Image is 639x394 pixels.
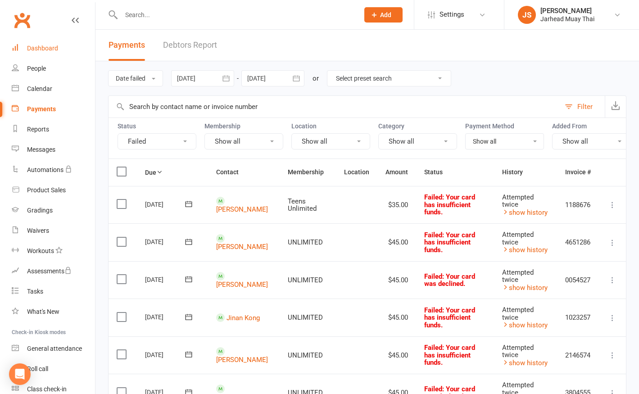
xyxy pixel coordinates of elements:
a: show history [502,359,548,367]
a: Clubworx [11,9,33,32]
div: Dashboard [27,45,58,52]
div: [DATE] [145,310,186,324]
label: Category [378,122,457,130]
button: Show all [552,133,631,149]
span: Failed [424,193,475,216]
button: Date failed [108,70,163,86]
a: Workouts [12,241,95,261]
button: Payments [109,30,145,61]
div: Automations [27,166,63,173]
th: Status [416,159,494,186]
span: UNLIMITED [288,276,323,284]
span: Attempted twice [502,344,534,359]
th: Location [336,159,377,186]
th: Due [137,159,208,186]
span: : Your card has insufficient funds. [424,231,475,254]
button: Show all [378,133,457,149]
span: UNLIMITED [288,351,323,359]
td: 1023257 [557,299,599,336]
span: : Your card has insufficient funds. [424,193,475,216]
span: Attempted twice [502,193,534,209]
a: Automations [12,160,95,180]
a: Roll call [12,359,95,379]
span: Failed [424,344,475,367]
td: $45.00 [377,299,416,336]
button: Show all [291,133,370,149]
span: Failed [424,231,475,254]
a: show history [502,321,548,329]
td: $45.00 [377,336,416,374]
td: 1188676 [557,186,599,224]
span: UNLIMITED [288,313,323,322]
div: Assessments [27,267,72,275]
span: : Your card was declined. [424,272,475,288]
div: JS [518,6,536,24]
div: Messages [27,146,55,153]
td: 4651286 [557,223,599,261]
button: Filter [560,96,605,118]
a: General attendance kiosk mode [12,339,95,359]
span: Attempted twice [502,306,534,322]
label: Added From [552,122,631,130]
button: Show all [204,133,283,149]
span: Settings [440,5,464,25]
th: History [494,159,557,186]
div: Waivers [27,227,49,234]
span: Failed [424,306,475,329]
a: People [12,59,95,79]
a: Payments [12,99,95,119]
th: Contact [208,159,280,186]
div: General attendance [27,345,82,352]
div: Filter [577,101,593,112]
a: Debtors Report [163,30,217,61]
span: Attempted twice [502,231,534,246]
div: People [27,65,46,72]
td: $35.00 [377,186,416,224]
div: Gradings [27,207,53,214]
div: Product Sales [27,186,66,194]
div: Jarhead Muay Thai [540,15,594,23]
a: Calendar [12,79,95,99]
div: [PERSON_NAME] [540,7,594,15]
th: Membership [280,159,336,186]
div: What's New [27,308,59,315]
td: $45.00 [377,261,416,299]
div: [DATE] [145,272,186,286]
span: : Your card has insufficient funds. [424,344,475,367]
label: Payment Method [465,122,544,130]
a: [PERSON_NAME] [216,281,268,289]
div: [DATE] [145,235,186,249]
label: Status [118,122,196,130]
td: $45.00 [377,223,416,261]
td: 0054527 [557,261,599,299]
a: [PERSON_NAME] [216,243,268,251]
div: Open Intercom Messenger [9,363,31,385]
input: Search by contact name or invoice number [109,96,560,118]
th: Invoice # [557,159,599,186]
a: show history [502,284,548,292]
div: Tasks [27,288,43,295]
label: Location [291,122,370,130]
a: What's New [12,302,95,322]
a: Product Sales [12,180,95,200]
a: Reports [12,119,95,140]
div: or [313,73,319,84]
span: Add [380,11,391,18]
a: Gradings [12,200,95,221]
span: Failed [424,272,475,288]
a: Tasks [12,281,95,302]
div: Calendar [27,85,52,92]
a: Dashboard [12,38,95,59]
a: Assessments [12,261,95,281]
span: Attempted twice [502,268,534,284]
div: Roll call [27,365,48,372]
a: [PERSON_NAME] [216,205,268,213]
span: Teens Unlimited [288,197,317,213]
div: Class check-in [27,385,67,393]
a: [PERSON_NAME] [216,356,268,364]
a: show history [502,246,548,254]
a: Jinan Kong [227,313,260,322]
div: [DATE] [145,197,186,211]
button: Failed [118,133,196,149]
input: Search... [118,9,353,21]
